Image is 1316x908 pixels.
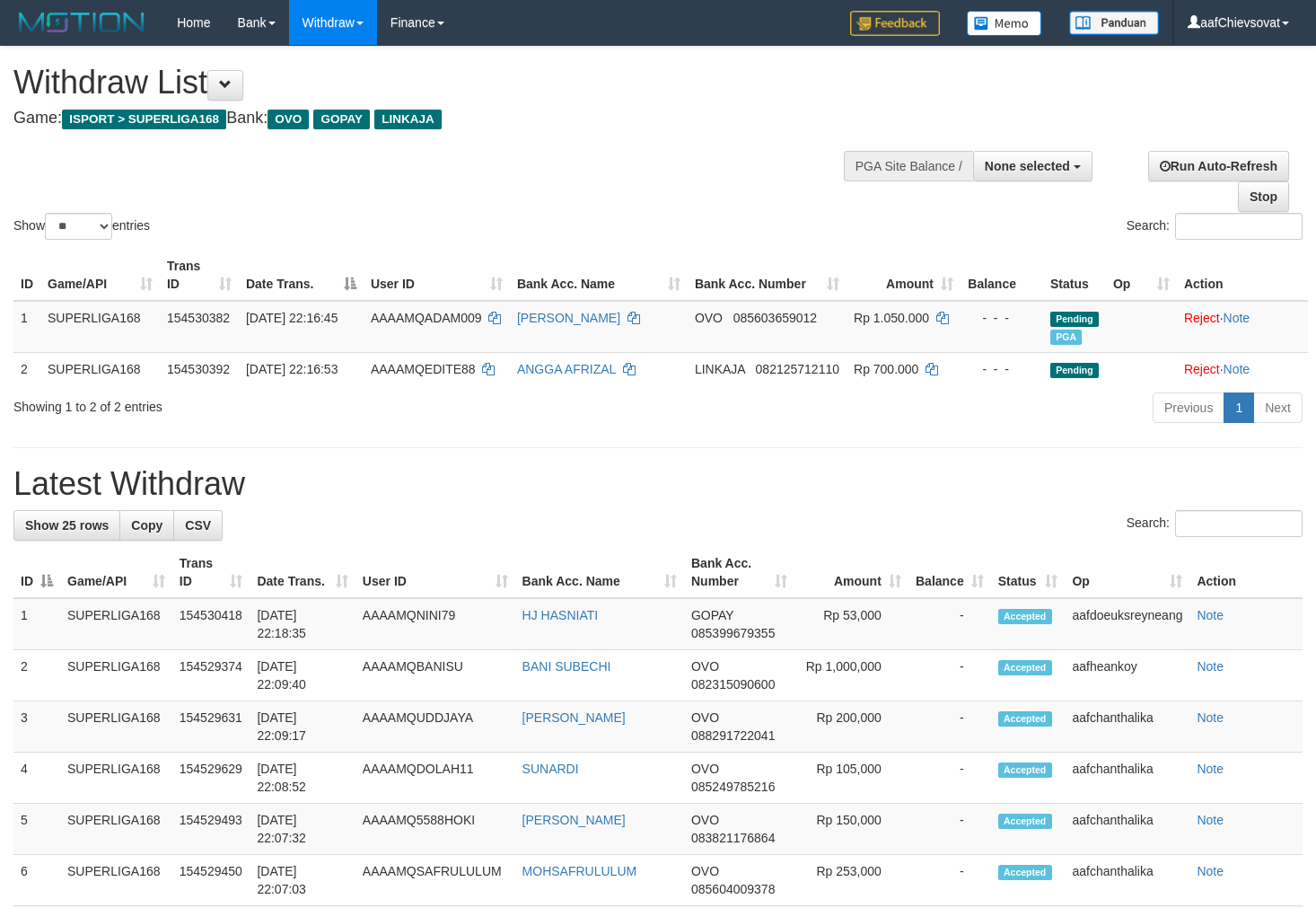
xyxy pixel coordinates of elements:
th: Date Trans.: activate to sort column ascending [250,547,355,598]
label: Search: [1127,510,1303,537]
td: 5 [13,804,60,855]
td: SUPERLIGA168 [60,753,172,804]
td: - [908,753,991,804]
td: SUPERLIGA168 [40,301,160,353]
a: [PERSON_NAME] [522,710,626,725]
td: Rp 150,000 [794,804,908,855]
a: [PERSON_NAME] [517,311,620,325]
td: AAAAMQ5588HOKI [355,804,515,855]
td: 154529631 [172,701,250,753]
span: CSV [185,518,211,533]
span: Copy [131,518,162,533]
th: Op: activate to sort column ascending [1065,547,1189,598]
div: - - - [968,360,1036,378]
span: Accepted [998,865,1052,880]
span: LINKAJA [374,110,442,129]
th: Action [1189,547,1303,598]
th: Status: activate to sort column ascending [991,547,1066,598]
td: [DATE] 22:07:03 [250,855,355,906]
a: Run Auto-Refresh [1148,151,1289,181]
span: LINKAJA [695,362,745,376]
span: 154530392 [167,362,230,376]
th: Game/API: activate to sort column ascending [60,547,172,598]
span: [DATE] 22:16:53 [246,362,338,376]
td: AAAAMQBANISU [355,650,515,701]
td: - [908,701,991,753]
th: User ID: activate to sort column ascending [355,547,515,598]
th: Action [1177,250,1308,301]
label: Search: [1127,213,1303,240]
th: Status [1043,250,1106,301]
span: Pending [1050,312,1099,327]
th: User ID: activate to sort column ascending [364,250,510,301]
td: AAAAMQNINI79 [355,598,515,650]
a: Note [1197,710,1224,725]
span: Accepted [998,763,1052,778]
td: aafchanthalika [1065,701,1189,753]
a: Note [1224,362,1250,376]
td: SUPERLIGA168 [60,650,172,701]
td: Rp 53,000 [794,598,908,650]
span: Rp 700.000 [854,362,918,376]
span: AAAAMQEDITE88 [371,362,476,376]
a: Note [1224,311,1250,325]
a: Note [1197,608,1224,622]
td: 6 [13,855,60,906]
td: AAAAMQDOLAH11 [355,753,515,804]
span: Copy 085249785216 to clipboard [691,780,775,794]
span: ISPORT > SUPERLIGA168 [62,110,226,129]
div: Showing 1 to 2 of 2 entries [13,391,535,416]
a: Reject [1184,311,1220,325]
td: [DATE] 22:18:35 [250,598,355,650]
span: OVO [691,710,719,725]
th: Amount: activate to sort column ascending [847,250,961,301]
a: MOHSAFRULULUM [522,864,637,878]
a: Note [1197,762,1224,776]
img: panduan.png [1069,11,1159,35]
span: OVO [691,864,719,878]
span: Accepted [998,660,1052,675]
h1: Latest Withdraw [13,466,1303,502]
th: Game/API: activate to sort column ascending [40,250,160,301]
td: [DATE] 22:09:40 [250,650,355,701]
h4: Game: Bank: [13,110,859,128]
td: 2 [13,352,40,385]
td: [DATE] 22:09:17 [250,701,355,753]
td: 154530418 [172,598,250,650]
span: AAAAMQADAM009 [371,311,482,325]
td: 2 [13,650,60,701]
a: HJ HASNIATI [522,608,599,622]
a: Stop [1238,181,1289,212]
span: [DATE] 22:16:45 [246,311,338,325]
th: Trans ID: activate to sort column ascending [172,547,250,598]
a: Copy [119,510,174,541]
span: Copy 085604009378 to clipboard [691,882,775,896]
span: Accepted [998,711,1052,727]
th: Bank Acc. Number: activate to sort column ascending [688,250,847,301]
a: Note [1197,864,1224,878]
th: ID [13,250,40,301]
td: aafheankoy [1065,650,1189,701]
th: Op: activate to sort column ascending [1106,250,1177,301]
td: Rp 1,000,000 [794,650,908,701]
a: SUNARDI [522,762,579,776]
a: BANI SUBECHI [522,659,611,674]
td: - [908,598,991,650]
select: Showentries [45,213,112,240]
img: Feedback.jpg [850,11,940,36]
th: Bank Acc. Number: activate to sort column ascending [684,547,794,598]
td: SUPERLIGA168 [60,598,172,650]
td: - [908,804,991,855]
span: GOPAY [691,608,733,622]
td: 4 [13,753,60,804]
td: 154529450 [172,855,250,906]
td: 1 [13,301,40,353]
td: SUPERLIGA168 [40,352,160,385]
td: 154529493 [172,804,250,855]
span: Accepted [998,814,1052,829]
span: Copy 082125712110 to clipboard [756,362,839,376]
span: Copy 088291722041 to clipboard [691,728,775,743]
td: 154529374 [172,650,250,701]
td: AAAAMQSAFRULULUM [355,855,515,906]
th: ID: activate to sort column descending [13,547,60,598]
